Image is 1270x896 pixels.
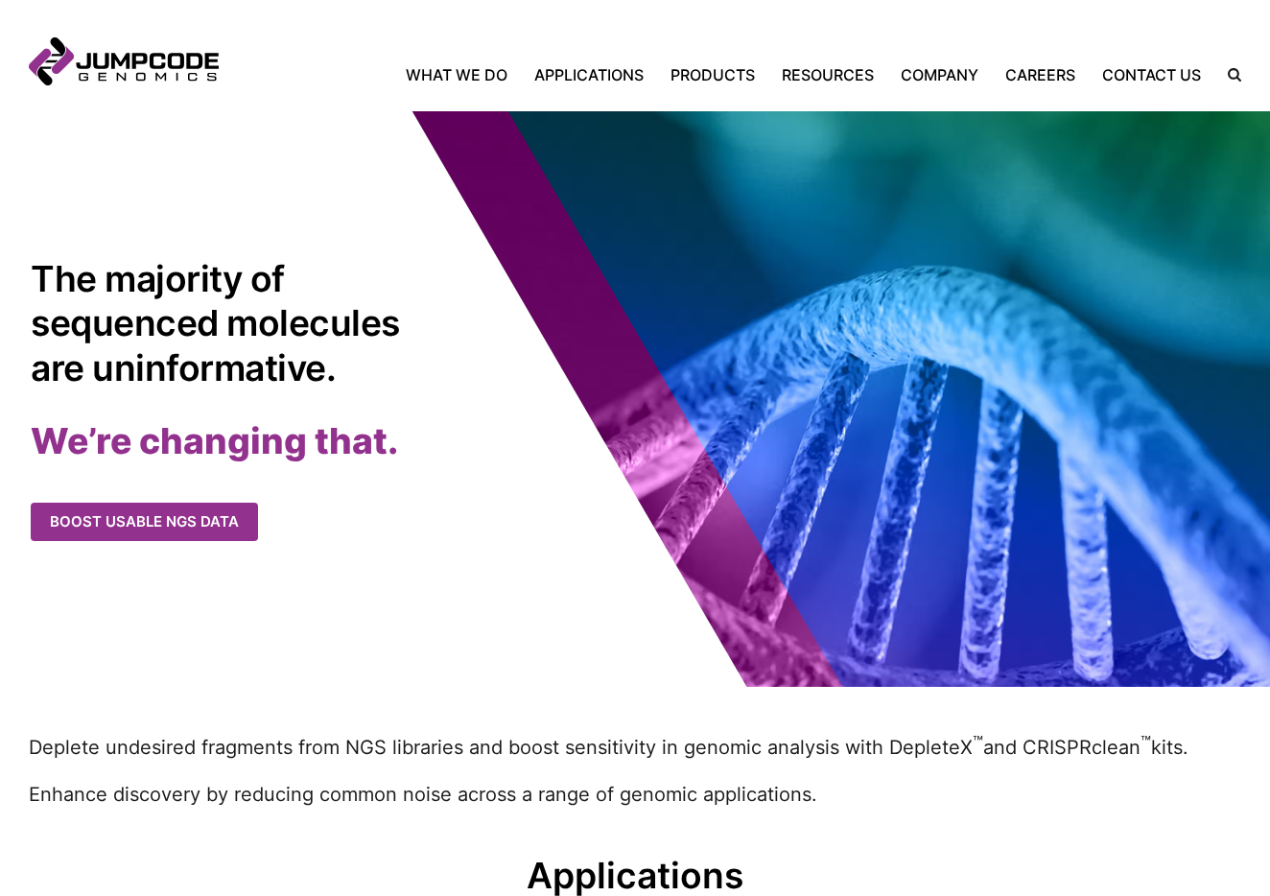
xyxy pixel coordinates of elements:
a: Boost usable NGS data [31,503,258,542]
h2: We’re changing that. [31,419,666,464]
a: Company [887,63,992,86]
a: Careers [992,63,1089,86]
nav: Primary Navigation [219,63,1214,86]
p: Deplete undesired fragments from NGS libraries and boost sensitivity in genomic analysis with Dep... [29,732,1241,762]
sup: ™ [973,734,983,751]
label: Search the site. [1214,68,1241,82]
sup: ™ [1141,734,1151,751]
a: Products [657,63,768,86]
a: What We Do [406,63,521,86]
h1: The majority of sequenced molecules are uninformative. [31,257,438,391]
a: Contact Us [1089,63,1214,86]
a: Resources [768,63,887,86]
a: Applications [521,63,657,86]
p: Enhance discovery by reducing common noise across a range of genomic applications. [29,780,1241,809]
